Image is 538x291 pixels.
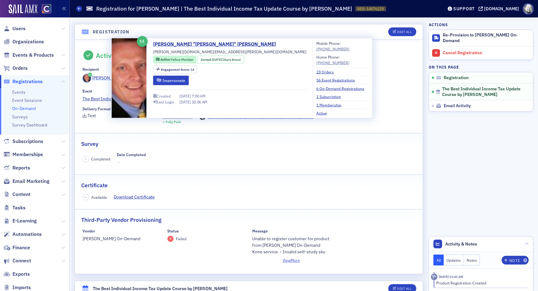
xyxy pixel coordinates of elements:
a: Connect [3,257,31,264]
h1: Registration for [PERSON_NAME] | The Best Individual Income Tax Update Course by [PERSON_NAME] [96,5,352,12]
span: The Best Individual Income Tax Update Course by [PERSON_NAME] [442,86,525,97]
a: Automations [3,231,42,238]
div: Mobile Phone: [316,41,349,52]
div: Joined: 1999-01-29 00:00:00 [197,56,244,64]
span: [DATE] [179,99,192,104]
button: Note [502,256,529,265]
button: ViewMore [252,257,331,263]
span: Engagement Score : [161,67,191,71]
a: Imports [3,284,31,291]
a: E-Learning [3,217,37,224]
a: [PERSON_NAME] "[PERSON_NAME]" [PERSON_NAME] [153,41,281,48]
span: [PERSON_NAME][DOMAIN_NAME][EMAIL_ADDRESS][PERSON_NAME][DOMAIN_NAME] [153,49,306,55]
div: Active: Active: Fellow Member [153,56,196,64]
div: Cancel Registration [443,50,530,56]
span: Users [12,25,26,32]
a: Email Marketing [3,178,50,185]
div: Re-Provision to [PERSON_NAME] On-Demand [443,32,530,43]
a: 1 Subscription [316,94,346,99]
span: Registrations [12,78,43,85]
div: Recipient [83,67,99,72]
span: Email Activity [444,103,471,109]
div: Support [453,6,475,12]
div: Product Registration Created [436,280,524,286]
span: Events & Products [12,52,54,59]
a: Active [316,110,332,116]
span: – [85,157,87,161]
span: 10:06 AM [192,99,208,104]
div: 14 [161,68,194,71]
a: Survey Dashboard [12,122,47,128]
a: 6 On-Demand Registrations [316,85,369,91]
div: [DOMAIN_NAME] [484,6,519,12]
div: Created [157,94,171,98]
span: E-Learning [12,217,37,224]
div: [PERSON_NAME] [92,75,125,81]
a: Reports [3,165,30,171]
span: Imports [12,284,31,291]
a: Users [3,25,26,32]
span: – [85,195,87,199]
a: View Homepage [37,4,51,15]
a: Active Fellow Member [156,57,193,62]
a: [PHONE_NUMBER] [316,46,349,52]
span: Joined : [201,57,212,62]
a: 23 Orders [316,69,338,75]
span: Fellow Member [171,57,194,62]
span: [DATE] [212,57,222,61]
button: Edit All [388,27,416,36]
span: Finance [12,244,30,251]
img: SailAMX [42,4,51,14]
div: Vendor [83,229,95,233]
button: [DOMAIN_NAME] [479,7,521,11]
a: Content [3,191,31,198]
button: Notes [464,255,480,265]
a: Events & Products [3,52,54,59]
a: Cancel Registration [429,46,533,60]
div: Last Login [157,100,174,103]
div: Status [167,229,179,233]
a: Subscriptions [3,138,43,145]
a: [PERSON_NAME] [83,74,126,83]
h4: Actions [429,22,448,27]
div: Home Phone: [316,54,349,65]
a: [PHONE_NUMBER] [316,60,349,65]
div: Text [87,114,96,117]
a: Registrations [3,78,43,85]
time: 10/13/2025 11:41 AM [439,274,463,279]
div: Message [252,229,268,233]
div: (26yrs 8mos) [212,57,241,62]
a: Exports [3,271,30,278]
div: Active [96,51,115,60]
span: Failed [176,236,186,241]
span: Subscriptions [12,138,43,145]
h2: Certificate [81,181,108,189]
span: Exports [12,271,30,278]
img: SailAMX [9,4,37,14]
span: Connect [12,257,31,264]
h2: Third-Party Vendor Provisioning [81,216,161,224]
span: 7:00 AM [192,93,205,98]
span: Active [160,57,171,62]
a: 56 Event Registrations [316,77,360,83]
div: Delivery Format [83,107,111,111]
span: Reports [12,165,30,171]
h2: Survey [81,140,98,148]
span: Tasks [12,204,26,211]
span: Orders [12,65,28,72]
span: Content [12,191,31,198]
span: Completed [91,156,110,162]
div: Engagement Score: 14 [153,65,197,73]
span: Available [91,194,107,200]
span: Automations [12,231,42,238]
button: Impersonate [153,75,189,85]
h4: Registration [93,29,130,35]
a: 1 Membership [316,102,346,107]
a: Memberships [3,151,43,158]
span: [PERSON_NAME] On-Demand [83,236,161,242]
div: Edit All [397,30,412,34]
a: On-Demand [12,106,36,111]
